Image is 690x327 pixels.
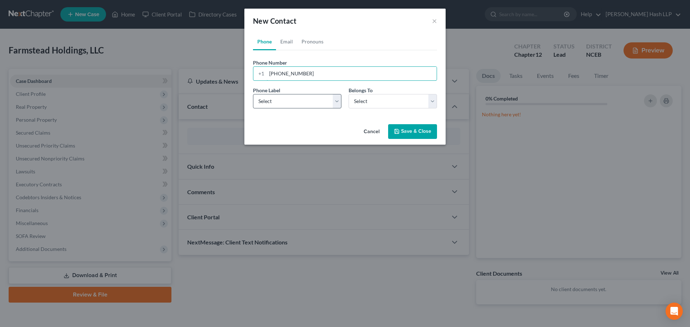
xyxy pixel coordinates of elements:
[388,124,437,139] button: Save & Close
[349,87,373,93] span: Belongs To
[297,33,328,50] a: Pronouns
[253,67,267,80] div: +1
[666,303,683,320] div: Open Intercom Messenger
[358,125,385,139] button: Cancel
[432,17,437,25] button: ×
[253,60,287,66] span: Phone Number
[253,33,276,50] a: Phone
[253,17,296,25] span: New Contact
[276,33,297,50] a: Email
[267,67,437,80] input: ###-###-####
[253,87,280,93] span: Phone Label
